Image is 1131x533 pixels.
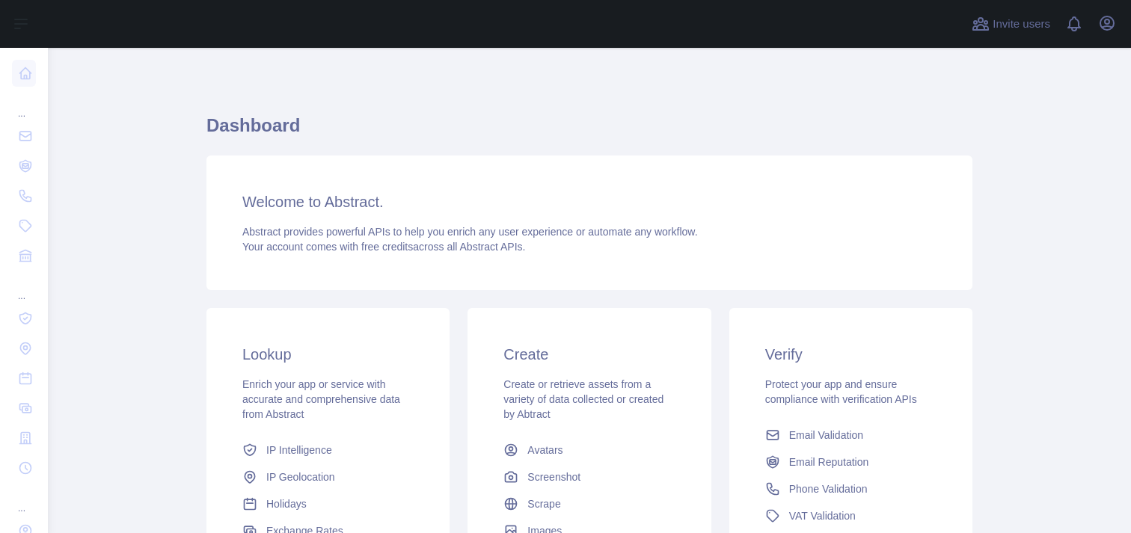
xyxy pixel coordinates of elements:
a: Email Reputation [759,449,942,475]
a: IP Geolocation [236,463,420,490]
span: IP Intelligence [266,443,332,457]
a: VAT Validation [759,502,942,529]
a: Scrape [497,490,681,517]
h3: Welcome to Abstract. [242,191,937,212]
div: ... [12,272,36,302]
span: Your account comes with across all Abstract APIs. [242,241,525,253]
div: ... [12,90,36,120]
span: Email Reputation [789,455,869,469]
a: Avatars [497,437,681,463]
a: Email Validation [759,422,942,449]
a: Holidays [236,490,420,517]
span: Protect your app and ensure compliance with verification APIs [765,378,917,405]
a: Screenshot [497,463,681,490]
span: Create or retrieve assets from a variety of data collected or created by Abtract [503,378,663,420]
span: IP Geolocation [266,469,335,484]
h1: Dashboard [206,114,972,150]
span: Scrape [527,496,560,511]
h3: Create [503,344,675,365]
div: ... [12,484,36,514]
span: Abstract provides powerful APIs to help you enrich any user experience or automate any workflow. [242,226,698,238]
span: Phone Validation [789,481,868,496]
span: Avatars [527,443,563,457]
span: Screenshot [527,469,580,484]
h3: Verify [765,344,937,365]
a: Phone Validation [759,475,942,502]
span: free credits [361,241,413,253]
span: Enrich your app or service with accurate and comprehensive data from Abstract [242,378,400,420]
button: Invite users [969,12,1053,36]
a: IP Intelligence [236,437,420,463]
span: VAT Validation [789,508,856,523]
h3: Lookup [242,344,414,365]
span: Invite users [993,16,1050,33]
span: Email Validation [789,428,863,443]
span: Holidays [266,496,307,511]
